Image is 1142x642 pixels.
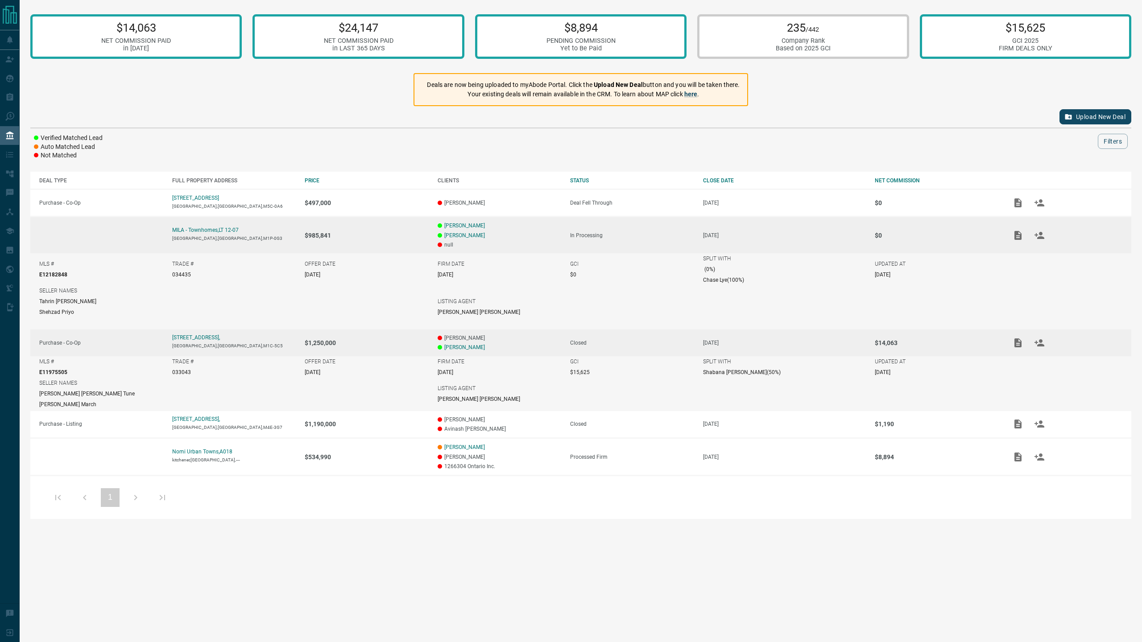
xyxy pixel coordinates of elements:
[172,272,191,278] p: 034435
[305,369,320,375] p: [DATE]
[570,421,694,427] div: Closed
[305,339,429,346] p: $1,250,000
[39,380,77,386] p: SELLER NAMES
[438,416,562,423] p: [PERSON_NAME]
[1007,199,1029,206] span: Add / View Documents
[39,421,163,427] p: Purchase - Listing
[39,369,67,375] p: E11975505
[546,45,616,52] div: Yet to Be Paid
[39,272,67,278] p: E12182848
[172,177,296,184] div: FULL PROPERTY ADDRESS
[324,45,393,52] div: in LAST 365 DAYS
[305,232,429,239] p: $985,841
[703,421,866,427] p: [DATE]
[101,488,120,507] button: 1
[570,232,694,239] div: In Processing
[438,200,562,206] p: [PERSON_NAME]
[1029,199,1050,206] span: Match Clients
[875,420,999,428] p: $1,190
[172,369,191,375] p: 033043
[101,21,171,34] p: $14,063
[438,261,464,267] p: FIRM DATE
[438,309,520,315] p: [PERSON_NAME] [PERSON_NAME]
[444,344,485,350] a: [PERSON_NAME]
[1059,109,1131,124] button: Upload New Deal
[546,21,616,34] p: $8,894
[570,358,579,365] p: GCI
[438,242,562,248] p: null
[39,288,77,294] p: SELLER NAMES
[305,358,335,365] p: OFFER DATE
[703,255,731,262] p: SPLIT WITH
[444,222,485,229] a: [PERSON_NAME]
[806,26,819,33] span: /442
[1007,453,1029,460] span: Add / View Documents
[444,232,485,239] a: [PERSON_NAME]
[875,261,906,267] p: UPDATED AT
[570,177,694,184] div: STATUS
[1029,421,1050,427] span: Match Clients
[324,21,393,34] p: $24,147
[570,261,579,267] p: GCI
[1029,232,1050,238] span: Match Clients
[875,369,890,375] p: [DATE]
[703,358,731,365] p: SPLIT WITH
[172,334,220,341] a: [STREET_ADDRESS],
[305,177,429,184] div: PRICE
[172,261,194,267] p: TRADE #
[438,463,562,469] p: 1266304 Ontario Inc.
[34,151,103,160] li: Not Matched
[438,298,476,305] p: LISTING AGENT
[444,444,485,450] a: [PERSON_NAME]
[305,261,335,267] p: OFFER DATE
[875,177,999,184] div: NET COMMISSION
[172,227,239,233] a: MILA - Townhomes,LT 12-07
[546,37,616,45] div: PENDING COMMISSION
[39,340,163,346] p: Purchase - Co-Op
[427,80,740,90] p: Deals are now being uploaded to myAbode Portal. Click the button and you will be taken there.
[324,37,393,45] div: NET COMMISSION PAID
[172,425,296,430] p: [GEOGRAPHIC_DATA],[GEOGRAPHIC_DATA],M4E-3G7
[438,369,453,375] p: [DATE]
[172,457,296,462] p: kitchener,[GEOGRAPHIC_DATA],---
[39,401,96,407] p: [PERSON_NAME] March
[703,277,744,283] p: Chase Lye ( 100 %)
[39,261,54,267] p: MLS #
[570,454,694,460] div: Processed Firm
[570,200,694,206] div: Deal Fell Through
[172,204,296,209] p: [GEOGRAPHIC_DATA],[GEOGRAPHIC_DATA],M5C-0A6
[703,369,781,375] p: Shabana [PERSON_NAME] ( 50 %)
[438,272,453,278] p: [DATE]
[594,81,643,88] strong: Upload New Deal
[875,199,999,206] p: $0
[703,454,866,460] p: [DATE]
[39,177,163,184] div: DEAL TYPE
[1007,339,1029,346] span: Add / View Documents
[172,449,232,455] a: Nomi Urban Towns,A018
[39,200,163,206] p: Purchase - Co-Op
[172,416,220,422] a: [STREET_ADDRESS],
[570,340,694,346] div: Closed
[438,358,464,365] p: FIRM DATE
[703,340,866,346] p: [DATE]
[172,236,296,241] p: [GEOGRAPHIC_DATA],[GEOGRAPHIC_DATA],M1P-0G3
[570,272,576,278] p: $0
[703,200,866,206] p: [DATE]
[39,391,135,397] p: [PERSON_NAME] [PERSON_NAME] Tune
[172,195,219,201] a: [STREET_ADDRESS]
[684,91,698,98] a: here
[776,45,831,52] div: Based on 2025 GCI
[1098,134,1128,149] button: Filters
[438,396,520,402] p: [PERSON_NAME] [PERSON_NAME]
[1007,232,1029,238] span: Add / View Documents
[776,37,831,45] div: Company Rank
[1007,421,1029,427] span: Add / View Documents
[703,177,866,184] div: CLOSE DATE
[999,37,1052,45] div: GCI 2025
[1029,339,1050,346] span: Match Clients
